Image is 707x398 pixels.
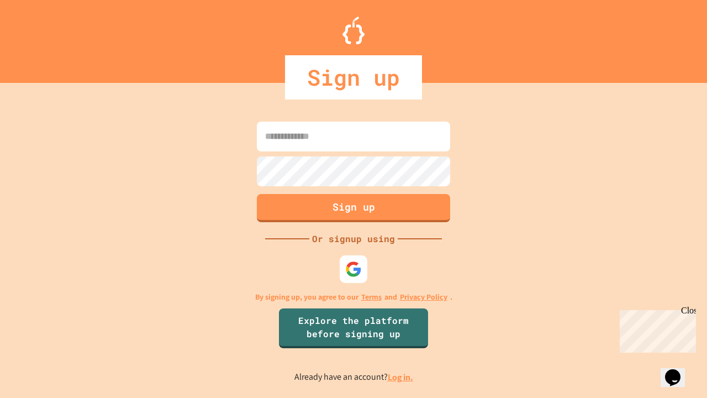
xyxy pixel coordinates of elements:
[361,291,382,303] a: Terms
[279,308,428,348] a: Explore the platform before signing up
[615,306,696,353] iframe: chat widget
[400,291,447,303] a: Privacy Policy
[342,17,365,44] img: Logo.svg
[309,232,398,245] div: Or signup using
[285,55,422,99] div: Sign up
[345,261,362,277] img: google-icon.svg
[388,371,413,383] a: Log in.
[294,370,413,384] p: Already have an account?
[661,354,696,387] iframe: chat widget
[4,4,76,70] div: Chat with us now!Close
[255,291,452,303] p: By signing up, you agree to our and .
[257,194,450,222] button: Sign up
